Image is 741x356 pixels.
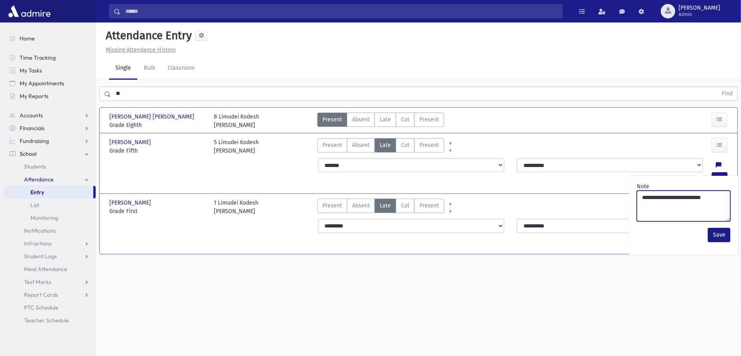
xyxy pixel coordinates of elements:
span: Present [322,115,342,124]
span: Monitoring [30,214,58,221]
span: Meal Attendance [24,265,67,273]
span: Absent [352,115,370,124]
span: Late [380,201,391,210]
span: Attendance [24,176,54,183]
span: Home [20,35,35,42]
a: My Tasks [3,64,96,77]
a: List [3,199,96,211]
div: 1 Limudei Kodesh [PERSON_NAME] [214,199,259,215]
h5: Attendance Entry [103,29,192,42]
span: School [20,150,36,157]
span: Grade Eighth [109,121,206,129]
a: Meal Attendance [3,263,96,276]
span: Cut [401,115,409,124]
div: 5 Limudei Kodesh [PERSON_NAME] [214,138,259,155]
span: [PERSON_NAME] [679,5,720,11]
a: Home [3,32,96,45]
a: Single [109,57,137,80]
span: My Reports [20,93,48,100]
a: My Appointments [3,77,96,90]
a: Classroom [161,57,201,80]
a: Accounts [3,109,96,122]
span: Late [380,141,391,149]
div: AttTypes [317,199,444,215]
span: Absent [352,141,370,149]
img: AdmirePro [6,3,52,19]
a: Entry [3,186,93,199]
span: Absent [352,201,370,210]
a: Students [3,160,96,173]
span: Report Cards [24,291,58,298]
button: Save [708,228,731,242]
span: Entry [30,189,44,196]
a: School [3,147,96,160]
span: Present [419,115,439,124]
span: Accounts [20,112,43,119]
a: Financials [3,122,96,135]
span: Notifications [24,227,56,234]
span: Present [322,201,342,210]
a: Student Logs [3,250,96,263]
label: Note [637,182,649,191]
span: Grade First [109,207,206,215]
span: Grade Fifth [109,147,206,155]
button: Find [717,87,737,101]
span: Cut [401,141,409,149]
span: Admin [679,11,720,18]
a: Fundraising [3,135,96,147]
input: Search [121,4,562,18]
span: Cut [401,201,409,210]
span: PTC Schedule [24,304,58,311]
a: Notifications [3,224,96,237]
span: [PERSON_NAME] [PERSON_NAME] [109,113,196,121]
span: Teacher Schedule [24,317,69,324]
a: Teacher Schedule [3,314,96,327]
span: Students [24,163,46,170]
span: Fundraising [20,137,49,145]
a: Missing Attendance History [103,46,176,53]
span: [PERSON_NAME] [109,138,153,147]
span: Test Marks [24,278,51,286]
div: 8 Limudei Kodesh [PERSON_NAME] [214,113,260,129]
span: [PERSON_NAME] [109,199,153,207]
div: AttTypes [317,113,444,129]
span: Present [322,141,342,149]
span: Time Tracking [20,54,56,61]
a: My Reports [3,90,96,103]
span: Student Logs [24,253,57,260]
span: List [30,201,39,209]
a: Attendance [3,173,96,186]
span: Present [419,141,439,149]
a: PTC Schedule [3,301,96,314]
u: Missing Attendance History [106,46,176,53]
span: Financials [20,125,44,132]
span: Late [380,115,391,124]
a: Monitoring [3,211,96,224]
span: Present [419,201,439,210]
span: My Appointments [20,80,64,87]
a: Time Tracking [3,51,96,64]
a: Report Cards [3,288,96,301]
a: Bulk [137,57,161,80]
span: My Tasks [20,67,42,74]
div: AttTypes [317,138,444,155]
a: Test Marks [3,276,96,288]
a: Infractions [3,237,96,250]
span: Infractions [24,240,52,247]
